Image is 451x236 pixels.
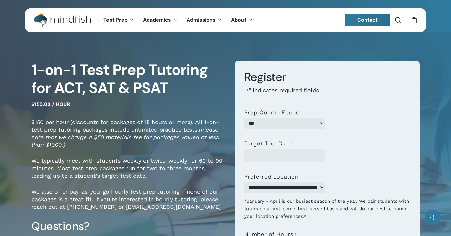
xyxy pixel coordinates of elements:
p: We typically meet with students weekly or twice-weekly for 60 to 90 minutes. Most test prep packa... [31,157,225,188]
a: Contact [345,14,390,26]
a: Admissions [182,18,226,23]
span: Contact [357,17,378,23]
p: We also offer pay-as-you-go hourly test prep tutoring if none of our packages is a great fit. If ... [31,188,225,219]
span: Academics [143,17,171,23]
label: Target Test Date [244,140,292,147]
p: $150 per hour (discounts for packages of 15 hours or more). All 1-on-1 test prep tutoring package... [31,118,225,157]
a: About [226,18,257,23]
div: *January - April is our busiest season of the year. We pair students with tutors on a first-come-... [244,193,411,220]
header: Main Menu [25,8,426,32]
p: " " indicates required fields [244,87,411,103]
a: Cart [411,17,417,24]
a: Test Prep [99,18,138,23]
h3: Register [244,70,411,84]
h3: Questions? [31,219,225,233]
a: Academics [138,18,182,23]
em: (Please note that we charge a $50 materials fee for packages valued at less than $1000.) [31,126,219,148]
h1: 1-on-1 Test Prep Tutoring for ACT, SAT & PSAT [31,61,225,97]
span: About [231,17,246,23]
span: Test Prep [103,17,127,23]
label: Preferred Location [244,174,298,180]
label: Prep Course Focus [244,109,299,116]
nav: Main Menu [99,8,257,32]
span: $150.00 / hour [31,101,70,107]
span: Admissions [187,17,215,23]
